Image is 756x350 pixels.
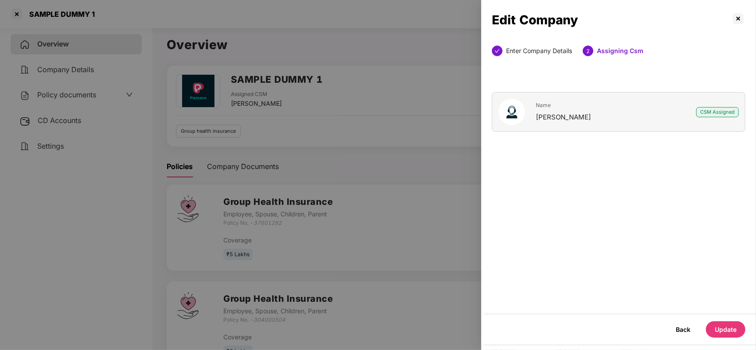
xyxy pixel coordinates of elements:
span: Name [536,102,591,108]
button: Back [667,321,699,338]
div: Enter Company Details [506,46,572,56]
span: 2 [586,48,590,54]
div: CSM Assigned [696,107,739,117]
span: check [495,48,500,54]
div: Edit Company [492,15,731,25]
span: [PERSON_NAME] [536,113,591,121]
div: Assigning Csm [597,46,643,56]
img: svg+xml;base64,PHN2ZyB4bWxucz0iaHR0cDovL3d3dy53My5vcmcvMjAwMC9zdmciIHhtbG5zOnhsaW5rPSJodHRwOi8vd3... [499,99,525,125]
button: Update [706,321,745,338]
